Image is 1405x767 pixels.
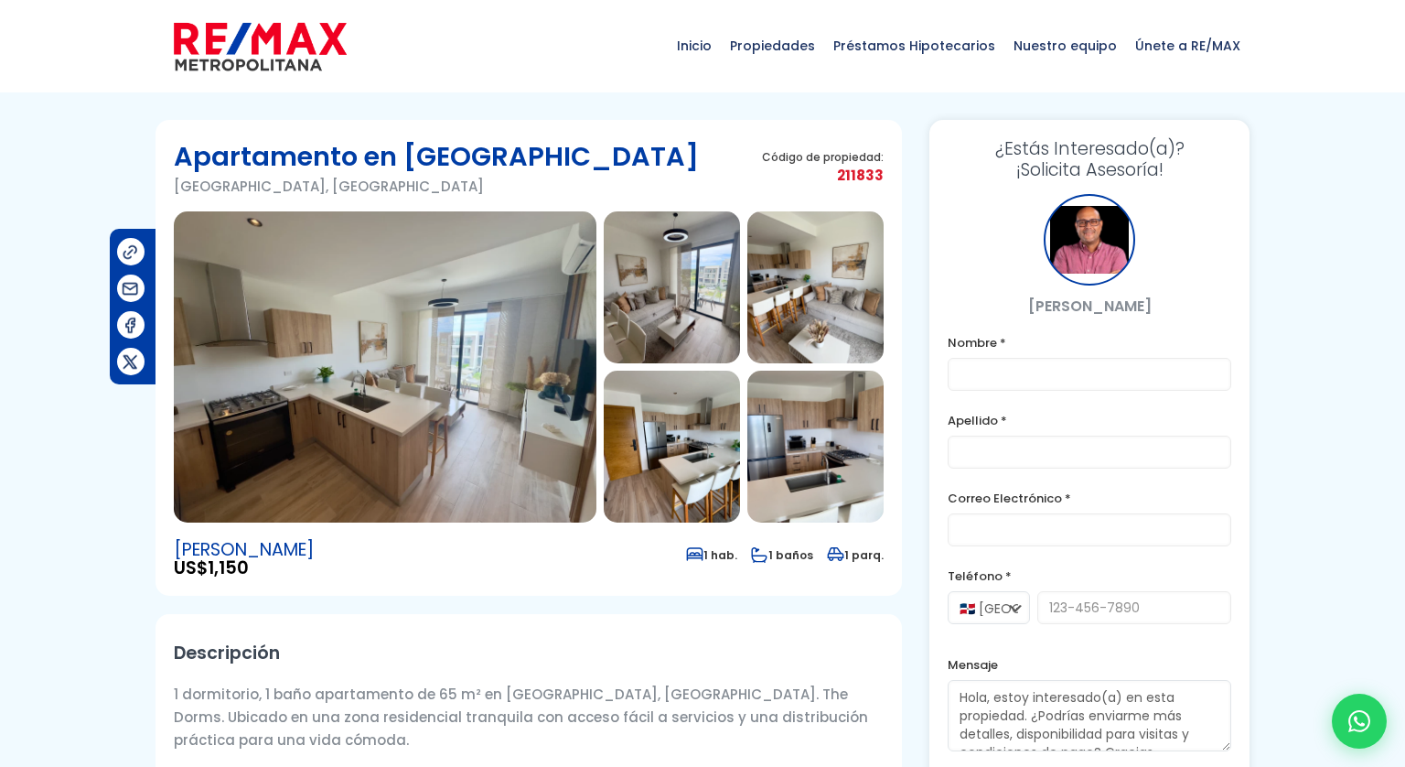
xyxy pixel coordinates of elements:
img: Compartir [121,279,140,298]
label: Correo Electrónico * [948,487,1231,510]
label: Apellido * [948,409,1231,432]
p: [PERSON_NAME] [948,295,1231,318]
span: 1,150 [208,556,249,580]
label: Nombre * [948,331,1231,354]
h1: Apartamento en [GEOGRAPHIC_DATA] [174,138,699,175]
span: Inicio [668,18,721,73]
img: Compartir [121,352,140,372]
h3: ¡Solicita Asesoría! [948,138,1231,180]
span: [PERSON_NAME] [174,541,314,559]
label: Teléfono * [948,565,1231,588]
span: Nuestro equipo [1004,18,1126,73]
textarea: Hola, estoy interesado(a) en esta propiedad. ¿Podrías enviarme más detalles, disponibilidad para ... [948,680,1231,751]
p: [GEOGRAPHIC_DATA], [GEOGRAPHIC_DATA] [174,175,699,198]
span: Código de propiedad: [762,150,884,164]
span: Préstamos Hipotecarios [824,18,1004,73]
img: Compartir [121,243,140,262]
img: Apartamento en Ciudad Las Canas [604,371,740,523]
span: 1 parq. [827,547,884,563]
img: Apartamento en Ciudad Las Canas [174,211,596,523]
div: Julio Holguin [1044,194,1135,286]
h2: Descripción [174,632,884,674]
span: 1 hab. [686,547,737,563]
span: 211833 [762,164,884,187]
img: Apartamento en Ciudad Las Canas [747,211,884,363]
label: Mensaje [948,654,1231,676]
img: Compartir [121,316,140,335]
span: ¿Estás Interesado(a)? [948,138,1231,159]
span: Únete a RE/MAX [1126,18,1249,73]
span: Propiedades [721,18,824,73]
p: 1 dormitorio, 1 baño apartamento de 65 m² en [GEOGRAPHIC_DATA], [GEOGRAPHIC_DATA]. The Dorms. Ubi... [174,683,884,751]
span: 1 baños [751,547,813,563]
span: US$ [174,559,314,578]
img: Apartamento en Ciudad Las Canas [604,211,740,363]
input: 123-456-7890 [1037,591,1231,624]
img: remax-metropolitana-logo [174,19,347,74]
img: Apartamento en Ciudad Las Canas [747,371,884,523]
